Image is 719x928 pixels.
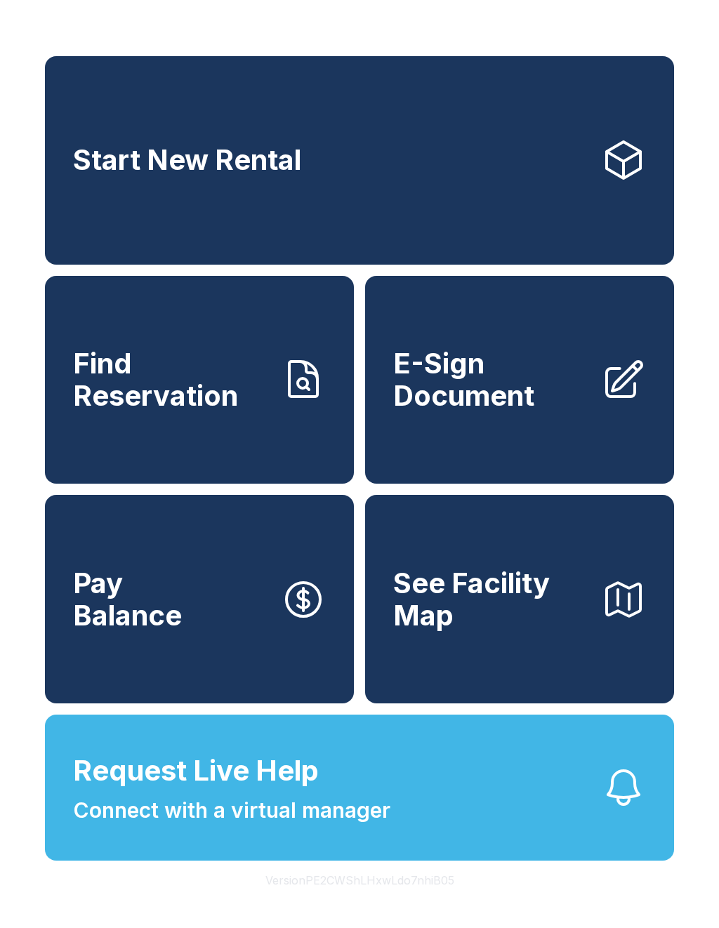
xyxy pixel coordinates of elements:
[73,795,390,826] span: Connect with a virtual manager
[45,495,354,703] a: PayBalance
[254,861,466,900] button: VersionPE2CWShLHxwLdo7nhiB05
[365,495,674,703] button: See Facility Map
[393,567,590,631] span: See Facility Map
[45,715,674,861] button: Request Live HelpConnect with a virtual manager
[45,276,354,484] a: Find Reservation
[73,144,301,176] span: Start New Rental
[393,347,590,411] span: E-Sign Document
[73,750,319,792] span: Request Live Help
[365,276,674,484] a: E-Sign Document
[45,56,674,265] a: Start New Rental
[73,347,270,411] span: Find Reservation
[73,567,182,631] span: Pay Balance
